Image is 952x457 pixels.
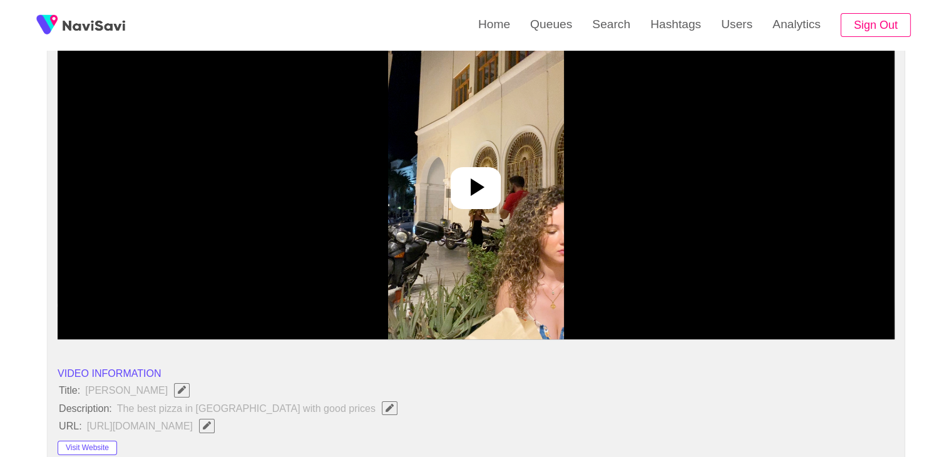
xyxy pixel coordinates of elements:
span: URL: [58,420,83,431]
span: Edit Field [384,404,395,412]
img: fireSpot [31,9,63,41]
span: The best pizza in [GEOGRAPHIC_DATA] with good prices [116,400,405,416]
button: Sign Out [841,13,911,38]
span: Edit Field [202,421,212,429]
span: Title: [58,384,81,396]
img: fireSpot [63,19,125,31]
button: Edit Field [174,383,190,397]
li: VIDEO INFORMATION [58,366,894,381]
a: Visit Website [58,441,117,452]
button: Visit Website [58,441,117,456]
span: [URL][DOMAIN_NAME] [86,418,222,434]
button: Edit Field [382,401,397,415]
button: Edit Field [199,419,215,433]
span: Description: [58,403,113,414]
span: [PERSON_NAME] [84,382,197,398]
span: Edit Field [177,386,187,394]
img: video poster [388,26,564,339]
